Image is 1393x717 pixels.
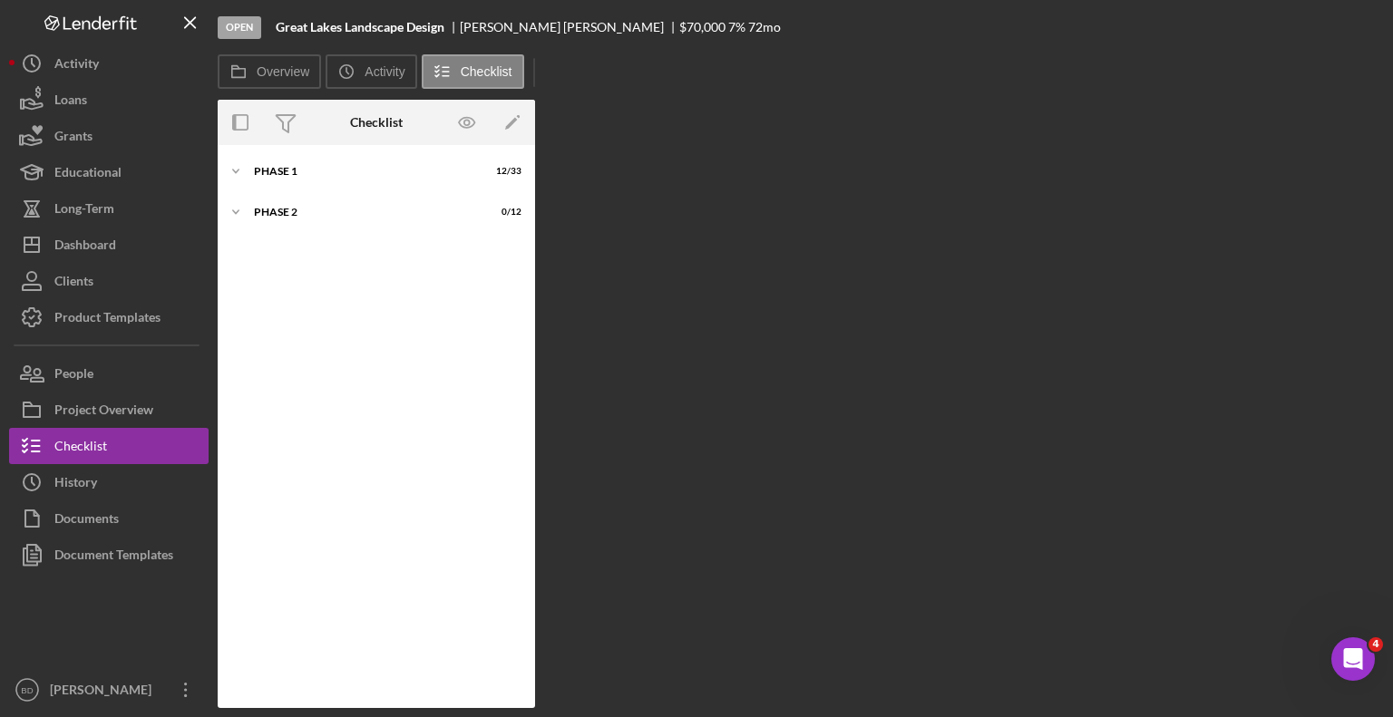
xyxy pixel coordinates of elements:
button: Activity [9,45,209,82]
iframe: Intercom live chat [1331,637,1375,681]
div: Checklist [54,428,107,469]
button: Checklist [9,428,209,464]
div: Dashboard [54,227,116,267]
img: Profile image for Christina [247,29,283,65]
div: Documents [54,500,119,541]
div: Document Templates [54,537,173,577]
button: Help [242,532,363,605]
div: Clients [54,263,93,304]
div: Close [312,29,345,62]
span: Help [287,577,317,590]
div: [PERSON_NAME] [PERSON_NAME] [460,20,679,34]
button: Documents [9,500,209,537]
p: Hi [PERSON_NAME] 👋 [36,129,326,190]
div: How to Create a Test Project [37,370,304,389]
button: Dashboard [9,227,209,263]
div: Send us a message [37,462,303,481]
div: We typically reply in a few hours [37,481,303,500]
button: Loans [9,82,209,118]
button: Checklist [422,54,524,89]
div: Personal Profile Form [26,396,336,430]
div: Activity [54,45,99,86]
img: logo [36,34,65,63]
button: Grants [9,118,209,154]
div: Send us a messageWe typically reply in a few hours [18,447,345,516]
button: Overview [218,54,321,89]
div: Update Permissions Settings [26,296,336,329]
label: Activity [365,64,404,79]
div: Educational [54,154,122,195]
button: Clients [9,263,209,299]
div: Checklist [350,115,403,130]
div: 12 / 33 [489,166,521,177]
div: Pipeline and Forecast View [37,336,304,355]
span: 4 [1369,637,1383,652]
img: Profile image for Allison [212,29,248,65]
div: Open [218,16,261,39]
span: Home [40,577,81,590]
label: Checklist [461,64,512,79]
div: 0 / 12 [489,207,521,218]
label: Overview [257,64,309,79]
button: Project Overview [9,392,209,428]
span: Search for help [37,261,147,280]
div: Pipeline and Forecast View [26,329,336,363]
div: Long-Term [54,190,114,231]
button: Long-Term [9,190,209,227]
button: People [9,355,209,392]
div: Loans [54,82,87,122]
div: 7 % [728,20,745,34]
button: Activity [326,54,416,89]
div: Phase 2 [254,207,476,218]
div: Product Templates [54,299,161,340]
div: How to Create a Test Project [26,363,336,396]
div: Update Permissions Settings [37,303,304,322]
button: BD[PERSON_NAME] [9,672,209,708]
button: Document Templates [9,537,209,573]
div: History [54,464,97,505]
button: Messages [121,532,241,605]
div: Phase 1 [254,166,476,177]
div: Project Overview [54,392,153,432]
button: Educational [9,154,209,190]
text: BD [21,685,33,695]
span: Messages [151,577,213,590]
button: History [9,464,209,500]
div: Grants [54,118,93,159]
b: Great Lakes Landscape Design [276,20,444,34]
button: Product Templates [9,299,209,335]
div: Personal Profile Form [37,403,304,422]
div: 72 mo [748,20,781,34]
span: $70,000 [679,19,726,34]
button: Search for help [26,252,336,288]
div: [PERSON_NAME] [45,672,163,712]
div: People [54,355,93,396]
p: How can we help? [36,190,326,221]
